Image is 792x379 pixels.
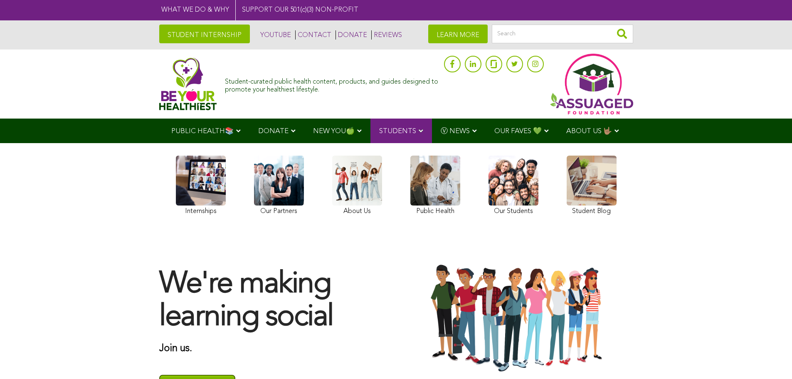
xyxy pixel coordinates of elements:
div: Student-curated public health content, products, and guides designed to promote your healthiest l... [225,74,439,94]
span: Ⓥ NEWS [441,128,470,135]
a: YOUTUBE [258,30,291,40]
input: Search [492,25,633,43]
strong: Join us. [159,344,192,354]
img: Assuaged App [550,54,633,114]
a: LEARN MORE [428,25,488,43]
span: NEW YOU🍏 [313,128,355,135]
a: DONATE [336,30,367,40]
a: REVIEWS [371,30,402,40]
img: glassdoor [491,60,496,68]
span: OUR FAVES 💚 [494,128,542,135]
a: CONTACT [295,30,331,40]
span: DONATE [258,128,289,135]
img: Group-Of-Students-Assuaged [405,263,633,374]
span: PUBLIC HEALTH📚 [171,128,234,135]
img: Assuaged [159,57,217,110]
div: Navigation Menu [159,119,633,143]
h1: We're making learning social [159,268,388,334]
a: STUDENT INTERNSHIP [159,25,250,43]
span: STUDENTS [379,128,416,135]
iframe: Chat Widget [750,339,792,379]
span: ABOUT US 🤟🏽 [566,128,612,135]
